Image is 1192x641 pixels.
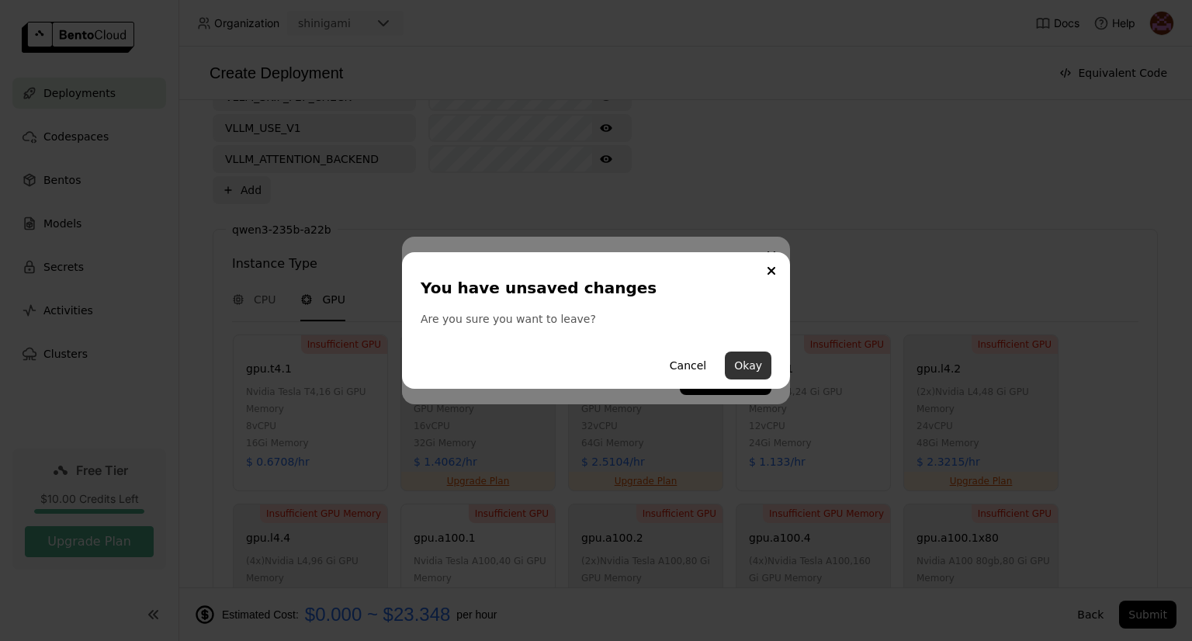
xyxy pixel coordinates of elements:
button: Okay [725,352,771,379]
div: Are you sure you want to leave? [421,311,771,327]
div: You have unsaved changes [421,277,765,299]
button: Cancel [660,352,716,379]
div: dialog [402,252,790,389]
button: Close [762,262,781,280]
